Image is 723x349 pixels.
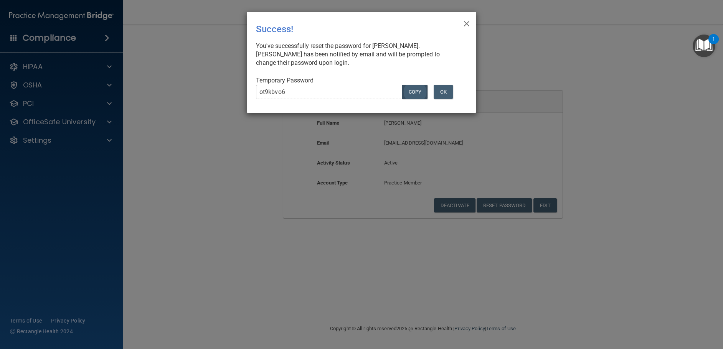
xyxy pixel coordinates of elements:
[256,42,461,67] div: You've successfully reset the password for [PERSON_NAME]. [PERSON_NAME] has been notified by emai...
[434,85,453,99] button: OK
[712,39,715,49] div: 1
[693,35,715,57] button: Open Resource Center, 1 new notification
[463,15,470,30] span: ×
[402,85,428,99] button: COPY
[590,295,714,325] iframe: Drift Widget Chat Controller
[256,18,436,40] div: Success!
[256,77,314,84] span: Temporary Password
